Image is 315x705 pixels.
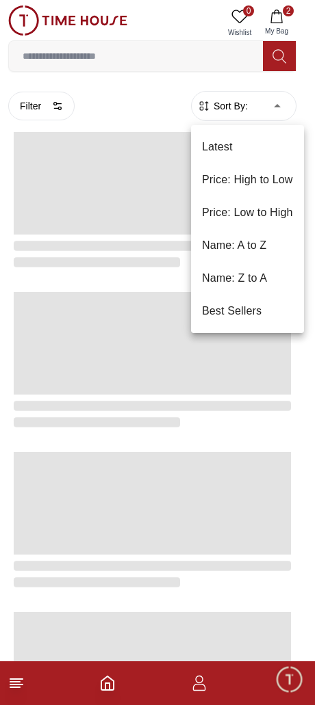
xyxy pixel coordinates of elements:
[191,229,304,262] li: Name: A to Z
[191,196,304,229] li: Price: Low to High
[191,163,304,196] li: Price: High to Low
[191,131,304,163] li: Latest
[191,295,304,328] li: Best Sellers
[191,262,304,295] li: Name: Z to A
[275,665,305,695] div: Chat Widget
